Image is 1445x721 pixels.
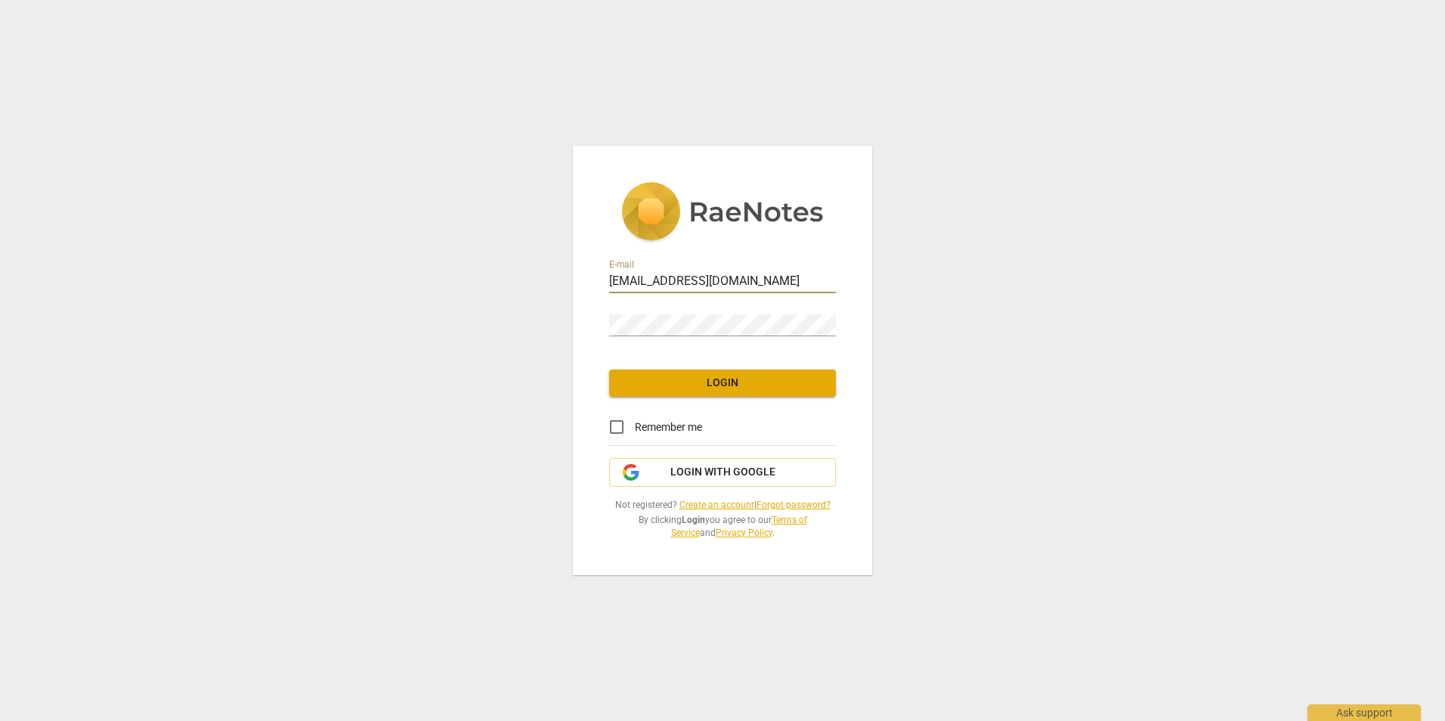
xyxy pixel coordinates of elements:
[670,465,775,480] span: Login with Google
[757,500,831,510] a: Forgot password?
[1307,704,1421,721] div: Ask support
[679,500,754,510] a: Create an account
[716,528,772,538] a: Privacy Policy
[682,515,705,525] b: Login
[621,182,824,244] img: 5ac2273c67554f335776073100b6d88f.svg
[609,261,634,270] label: E-mail
[609,514,836,539] span: By clicking you agree to our and .
[609,370,836,397] button: Login
[671,515,807,538] a: Terms of Service
[609,458,836,487] button: Login with Google
[621,376,824,391] span: Login
[609,499,836,512] span: Not registered? |
[635,419,702,435] span: Remember me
